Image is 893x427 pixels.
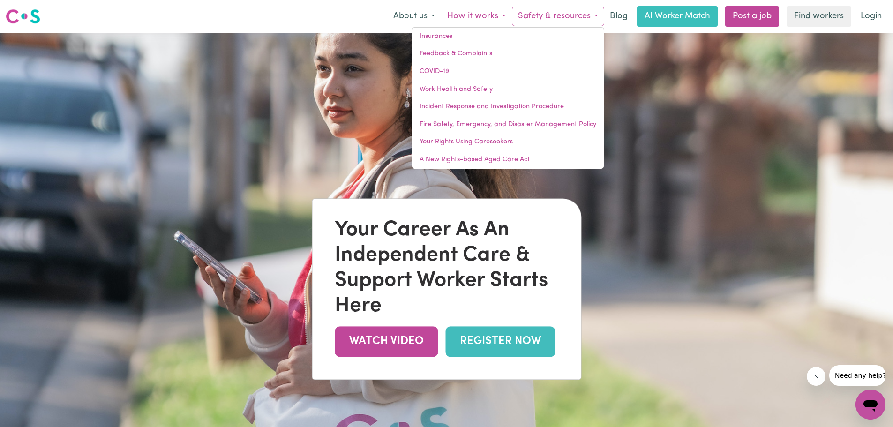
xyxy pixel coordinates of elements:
a: Feedback & Complaints [412,45,604,63]
a: WATCH VIDEO [335,326,438,357]
button: About us [387,7,441,26]
a: Careseekers logo [6,6,40,27]
span: Need any help? [6,7,57,14]
a: Fire Safety, Emergency, and Disaster Management Policy [412,116,604,134]
a: A New Rights-based Aged Care Act [412,151,604,169]
iframe: Message from company [829,365,885,386]
button: Safety & resources [512,7,604,26]
a: Work Health and Safety [412,81,604,98]
button: How it works [441,7,512,26]
a: COVID-19 [412,63,604,81]
a: AI Worker Match [637,6,718,27]
iframe: Button to launch messaging window [855,390,885,420]
img: Careseekers logo [6,8,40,25]
a: Post a job [725,6,779,27]
a: Your Rights Using Careseekers [412,133,604,151]
a: REGISTER NOW [445,326,555,357]
iframe: Close message [807,367,825,386]
a: Incident Response and Investigation Procedure [412,98,604,116]
a: Insurances [412,28,604,45]
a: Find workers [787,6,851,27]
div: Your Career As An Independent Care & Support Worker Starts Here [335,217,558,319]
a: Login [855,6,887,27]
div: Safety & resources [412,27,604,169]
a: Blog [604,6,633,27]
